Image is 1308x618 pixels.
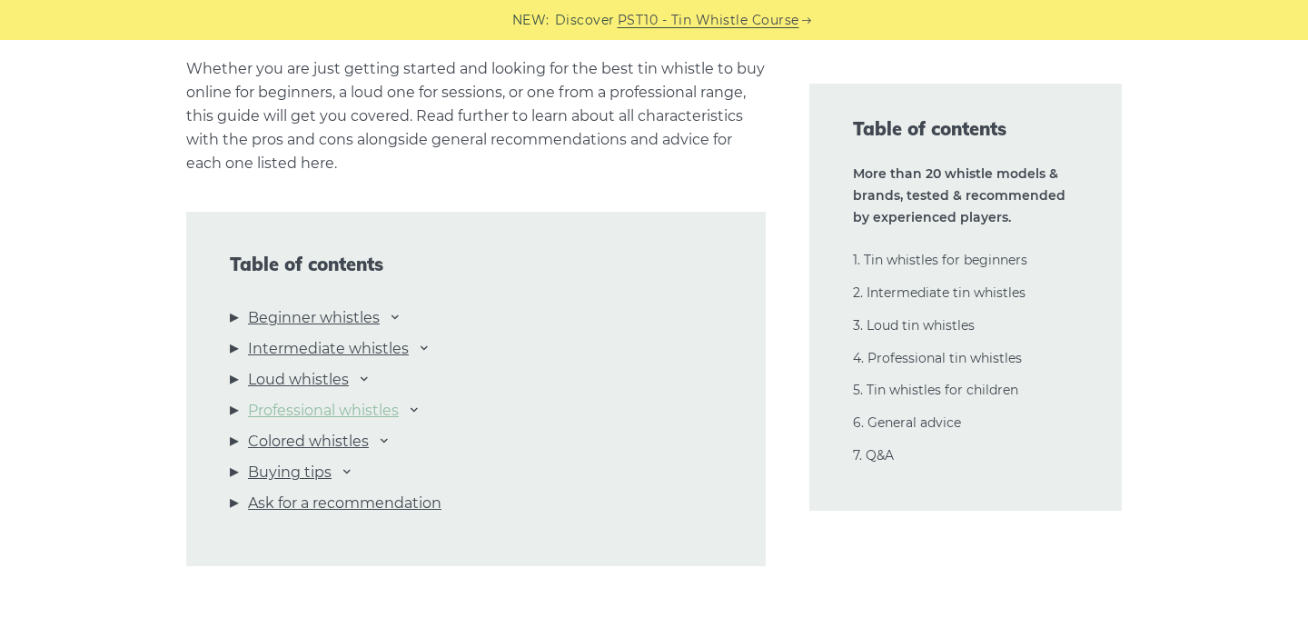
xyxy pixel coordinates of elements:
[512,10,550,31] span: NEW:
[186,57,766,175] p: Whether you are just getting started and looking for the best tin whistle to buy online for begin...
[853,252,1027,268] a: 1. Tin whistles for beginners
[248,430,369,454] a: Colored whistles
[248,461,332,484] a: Buying tips
[853,447,894,463] a: 7. Q&A
[248,337,409,361] a: Intermediate whistles
[853,165,1065,225] strong: More than 20 whistle models & brands, tested & recommended by experienced players.
[248,399,399,423] a: Professional whistles
[853,317,975,334] a: 3. Loud tin whistles
[230,254,722,275] span: Table of contents
[853,284,1026,301] a: 2. Intermediate tin whistles
[853,414,961,431] a: 6. General advice
[248,368,349,392] a: Loud whistles
[853,350,1022,366] a: 4. Professional tin whistles
[853,382,1018,398] a: 5. Tin whistles for children
[618,10,799,31] a: PST10 - Tin Whistle Course
[248,492,441,515] a: Ask for a recommendation
[248,306,380,330] a: Beginner whistles
[555,10,615,31] span: Discover
[853,116,1078,142] span: Table of contents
